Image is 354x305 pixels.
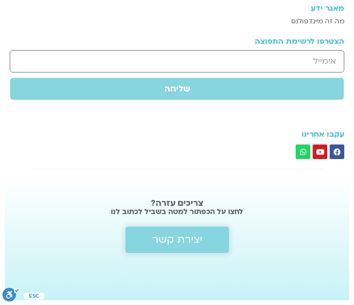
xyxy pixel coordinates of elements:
form: טופס חדש [10,50,344,105]
a: מה זה מיינדפולנס [199,16,344,27]
h3: הצטרפו לרשימת התפוצה [10,37,344,46]
a: יצירת קשר [125,227,229,253]
span: מה זה מיינדפולנס [291,16,344,27]
h3: עקבו אחרינו [10,130,344,139]
h3: מאגר ידע [199,4,344,13]
input: אימייל [10,50,344,72]
h2: צריכים עזרה? [5,198,349,208]
h2: לחצו על הכפתור למטה בשביל לכתוב לנו [5,207,349,216]
button: שליחה [10,77,344,100]
span: יצירת קשר [152,234,202,246]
